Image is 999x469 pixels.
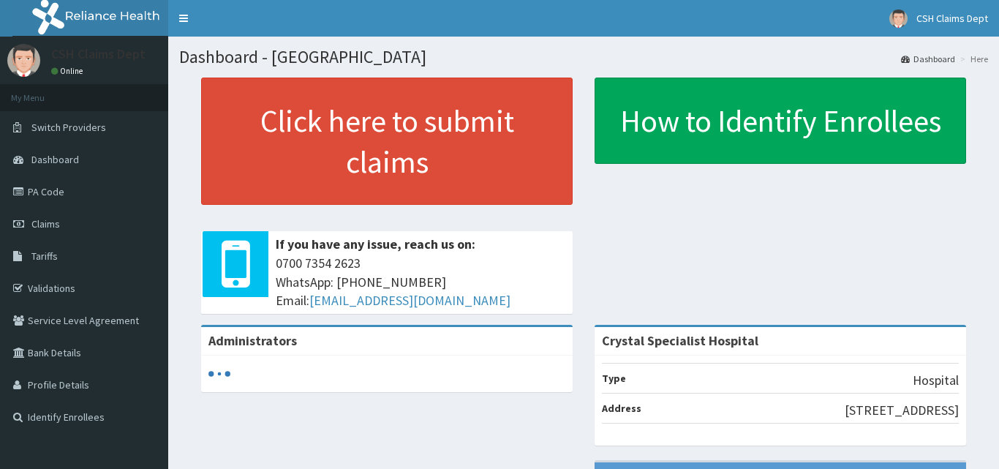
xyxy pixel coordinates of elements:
[208,363,230,385] svg: audio-loading
[889,10,908,28] img: User Image
[276,254,565,310] span: 0700 7354 2623 WhatsApp: [PHONE_NUMBER] Email:
[51,66,86,76] a: Online
[276,236,475,252] b: If you have any issue, reach us on:
[208,332,297,349] b: Administrators
[602,332,758,349] strong: Crystal Specialist Hospital
[201,78,573,205] a: Click here to submit claims
[309,292,510,309] a: [EMAIL_ADDRESS][DOMAIN_NAME]
[602,372,626,385] b: Type
[901,53,955,65] a: Dashboard
[51,48,146,61] p: CSH Claims Dept
[913,371,959,390] p: Hospital
[31,121,106,134] span: Switch Providers
[31,249,58,263] span: Tariffs
[595,78,966,164] a: How to Identify Enrollees
[7,44,40,77] img: User Image
[957,53,988,65] li: Here
[31,217,60,230] span: Claims
[602,402,641,415] b: Address
[845,401,959,420] p: [STREET_ADDRESS]
[179,48,988,67] h1: Dashboard - [GEOGRAPHIC_DATA]
[916,12,988,25] span: CSH Claims Dept
[31,153,79,166] span: Dashboard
